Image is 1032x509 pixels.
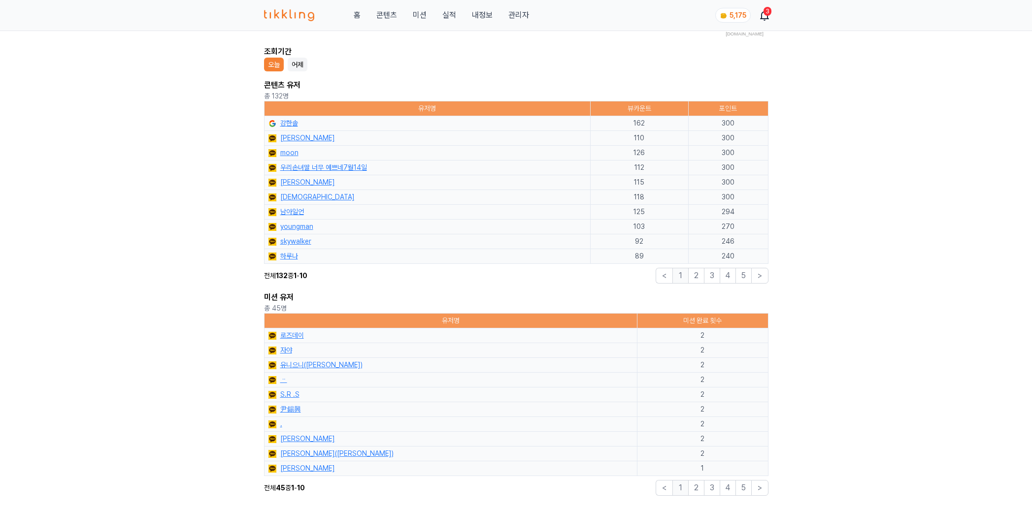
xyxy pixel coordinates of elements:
[637,358,768,373] td: 2
[291,484,294,492] strong: 1
[656,480,672,496] button: <
[280,434,335,444] a: [PERSON_NAME]
[591,234,688,249] td: 92
[591,160,688,175] td: 112
[280,375,287,385] a: ᆢ
[294,272,297,280] strong: 1
[688,234,768,249] td: 246
[688,116,768,131] td: 300
[264,314,637,328] th: 유저명
[280,162,367,173] a: 우리손녀딸 너무 예쁘네7월14일
[735,480,751,496] button: 5
[264,483,304,493] p: 전체 중 -
[688,268,704,284] button: 2
[672,268,688,284] button: 1
[280,133,335,143] a: [PERSON_NAME]
[688,131,768,146] td: 300
[413,9,427,21] button: 미션
[761,9,768,21] a: 3
[637,417,768,432] td: 2
[751,480,768,496] button: >
[264,91,768,101] p: 총 132명
[297,484,304,492] strong: 10
[637,402,768,417] td: 2
[264,46,768,58] p: 조회기간
[591,131,688,146] td: 110
[264,291,768,303] p: 미션 유저
[591,249,688,264] td: 89
[591,116,688,131] td: 162
[264,303,768,313] p: 총 45명
[442,9,456,21] a: 실적
[637,387,768,402] td: 2
[726,31,764,36] text: [DOMAIN_NAME]
[280,118,298,128] a: 강한솔
[280,419,282,429] a: .
[751,268,768,284] button: >
[688,249,768,264] td: 240
[280,448,394,459] a: [PERSON_NAME]([PERSON_NAME])
[280,360,363,370] a: 유니으니([PERSON_NAME])
[715,8,749,23] a: coin 5,175
[637,373,768,387] td: 2
[656,268,672,284] button: <
[280,207,304,217] a: 남아일언
[688,190,768,205] td: 300
[280,192,355,202] a: [DEMOGRAPHIC_DATA]
[637,328,768,343] td: 2
[280,330,304,341] a: 로즈데이
[688,175,768,190] td: 300
[280,389,300,400] a: S.R .S
[637,432,768,446] td: 2
[688,101,768,116] th: 포인트
[354,9,361,21] a: 홈
[637,314,768,328] th: 미션 완료 횟수
[735,268,751,284] button: 5
[730,11,746,19] span: 5,175
[637,343,768,358] td: 2
[508,9,529,21] a: 관리자
[280,251,298,261] a: 하루나
[264,58,284,71] button: 오늘
[264,101,591,116] th: 유저명
[688,205,768,220] td: 294
[704,268,720,284] button: 3
[591,190,688,205] td: 118
[688,480,704,496] button: 2
[264,9,315,21] img: 티끌링
[288,58,307,71] button: 어제
[280,177,335,188] a: [PERSON_NAME]
[591,220,688,234] td: 103
[280,148,299,158] a: moon
[472,9,493,21] a: 내정보
[688,146,768,160] td: 300
[280,236,311,247] a: skywalker
[688,220,768,234] td: 270
[637,446,768,461] td: 2
[704,480,720,496] button: 3
[376,9,397,21] a: 콘텐츠
[591,101,688,116] th: 뷰카운트
[276,484,285,492] strong: 45
[280,404,301,414] a: 尹錫興
[688,160,768,175] td: 300
[280,222,313,232] a: youngman
[280,463,335,474] a: [PERSON_NAME]
[591,175,688,190] td: 115
[280,345,292,355] a: 자야
[264,79,768,91] p: 콘텐츠 유저
[637,461,768,476] td: 1
[276,272,288,280] strong: 132
[672,480,688,496] button: 1
[720,12,728,20] img: coin
[720,268,735,284] button: 4
[720,480,735,496] button: 4
[264,271,307,281] p: 전체 중 -
[591,146,688,160] td: 126
[591,205,688,220] td: 125
[300,272,307,280] strong: 10
[764,7,771,16] div: 3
